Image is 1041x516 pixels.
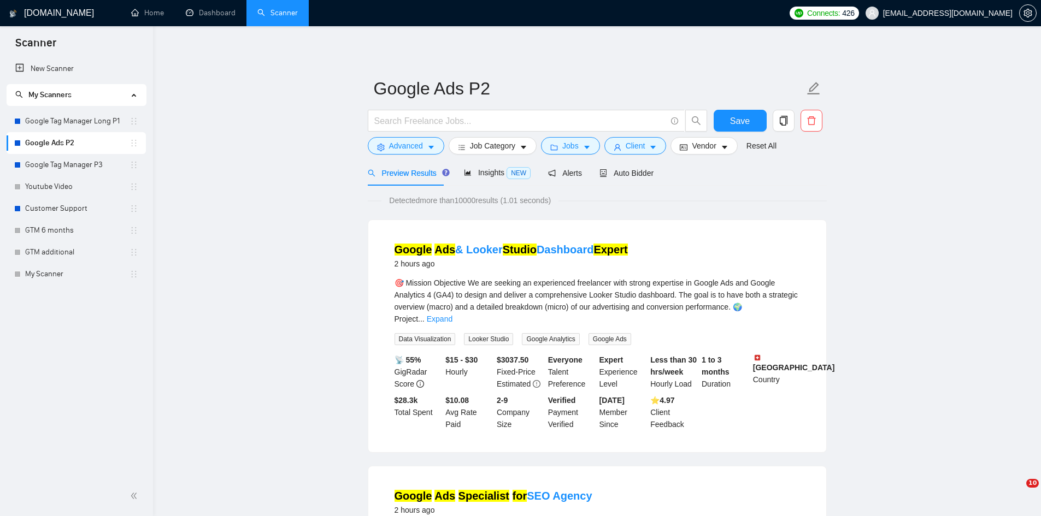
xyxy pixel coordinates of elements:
[1004,479,1030,505] iframe: Intercom live chat
[548,355,583,364] b: Everyone
[495,394,546,430] div: Company Size
[25,132,130,154] a: Google Ads P2
[497,379,531,388] span: Estimated
[597,394,649,430] div: Member Since
[648,354,699,390] div: Hourly Load
[470,140,515,152] span: Job Category
[702,355,730,376] b: 1 to 3 months
[130,490,141,501] span: double-left
[503,244,537,256] mark: Studio
[773,110,795,132] button: copy
[541,137,600,155] button: folderJobscaret-down
[368,169,446,177] span: Preview Results
[130,139,138,147] span: holder
[9,5,17,22] img: logo
[754,354,761,361] img: 🇨🇭
[1026,479,1039,488] span: 10
[395,490,592,502] a: Google Ads Specialist forSEO Agency
[868,9,876,17] span: user
[671,137,737,155] button: idcardVendorcaret-down
[1019,4,1037,22] button: setting
[597,354,649,390] div: Experience Level
[7,176,146,198] li: Youtube Video
[7,241,146,263] li: GTM additional
[427,315,452,323] a: Expand
[801,116,822,126] span: delete
[801,110,822,132] button: delete
[714,110,767,132] button: Save
[395,277,800,325] div: 🎯 Mission Objective We are seeking an experienced freelancer with strong expertise in Google Ads ...
[28,90,72,99] span: My Scanners
[130,248,138,257] span: holder
[599,355,624,364] b: Expert
[699,354,751,390] div: Duration
[25,176,130,198] a: Youtube Video
[443,354,495,390] div: Hourly
[368,137,444,155] button: settingAdvancedcaret-down
[418,315,425,323] span: ...
[374,75,804,102] input: Scanner name...
[395,396,418,405] b: $ 28.3k
[589,333,631,345] span: Google Ads
[368,169,375,177] span: search
[449,137,537,155] button: barsJob Categorycaret-down
[257,8,298,17] a: searchScanner
[416,380,424,388] span: info-circle
[533,380,540,388] span: exclamation-circle
[395,244,628,256] a: Google Ads& LookerStudioDashboardExpert
[15,58,137,80] a: New Scanner
[507,167,531,179] span: NEW
[395,355,421,364] b: 📡 55%
[773,116,794,126] span: copy
[513,490,527,502] mark: for
[464,333,513,345] span: Looker Studio
[604,137,667,155] button: userClientcaret-down
[753,354,835,372] b: [GEOGRAPHIC_DATA]
[441,168,451,177] div: Tooltip anchor
[7,220,146,241] li: GTM 6 months
[614,143,621,151] span: user
[464,169,472,176] span: area-chart
[842,7,854,19] span: 426
[497,355,528,364] b: $ 3037.50
[186,8,236,17] a: dashboardDashboard
[25,263,130,285] a: My Scanner
[392,394,444,430] div: Total Spent
[650,355,697,376] b: Less than 30 hrs/week
[648,394,699,430] div: Client Feedback
[7,154,146,176] li: Google Tag Manager P3
[583,143,591,151] span: caret-down
[522,333,579,345] span: Google Analytics
[395,278,798,323] span: 🎯 Mission Objective We are seeking an experienced freelancer with strong expertise in Google Ads ...
[395,490,432,502] mark: Google
[130,161,138,169] span: holder
[395,257,628,270] div: 2 hours ago
[443,394,495,430] div: Avg Rate Paid
[7,263,146,285] li: My Scanner
[25,220,130,241] a: GTM 6 months
[427,143,435,151] span: caret-down
[548,169,556,177] span: notification
[546,354,597,390] div: Talent Preference
[7,110,146,132] li: Google Tag Manager Long P1
[599,169,654,177] span: Auto Bidder
[7,58,146,80] li: New Scanner
[497,396,508,405] b: 2-9
[392,354,444,390] div: GigRadar Score
[130,270,138,278] span: holder
[746,140,777,152] a: Reset All
[395,244,432,256] mark: Google
[434,244,455,256] mark: Ads
[15,90,72,99] span: My Scanners
[520,143,527,151] span: caret-down
[7,132,146,154] li: Google Ads P2
[25,241,130,263] a: GTM additional
[1019,9,1037,17] a: setting
[131,8,164,17] a: homeHome
[721,143,728,151] span: caret-down
[685,110,707,132] button: search
[374,114,666,128] input: Search Freelance Jobs...
[807,7,840,19] span: Connects:
[15,91,23,98] span: search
